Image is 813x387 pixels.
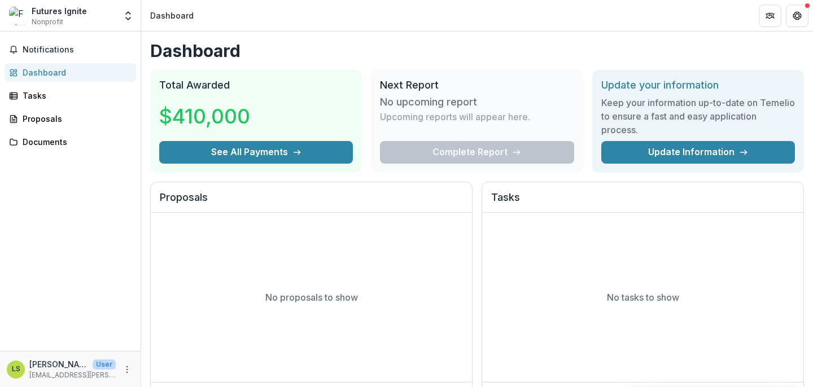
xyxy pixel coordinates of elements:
a: Documents [5,133,136,151]
button: See All Payments [159,141,353,164]
button: Get Help [786,5,808,27]
nav: breadcrumb [146,7,198,24]
h3: Keep your information up-to-date on Temelio to ensure a fast and easy application process. [601,96,795,137]
p: Upcoming reports will appear here. [380,110,530,124]
div: Dashboard [150,10,194,21]
p: User [93,359,116,370]
span: Notifications [23,45,132,55]
button: Open entity switcher [120,5,136,27]
span: Nonprofit [32,17,63,27]
h2: Update your information [601,79,795,91]
button: More [120,363,134,376]
h3: No upcoming report [380,96,477,108]
h2: Total Awarded [159,79,353,91]
h2: Tasks [491,191,794,213]
div: Futures Ignite [32,5,87,17]
div: Tasks [23,90,127,102]
p: No tasks to show [607,291,679,304]
h2: Next Report [380,79,574,91]
img: Futures Ignite [9,7,27,25]
div: Dashboard [23,67,127,78]
button: Notifications [5,41,136,59]
button: Partners [759,5,781,27]
h1: Dashboard [150,41,804,61]
h3: $410,000 [159,101,250,131]
p: [EMAIL_ADDRESS][PERSON_NAME][DOMAIN_NAME] [29,370,116,380]
a: Proposals [5,109,136,128]
a: Tasks [5,86,136,105]
div: Liz Sumpter [12,366,20,373]
a: Dashboard [5,63,136,82]
p: No proposals to show [265,291,358,304]
div: Proposals [23,113,127,125]
div: Documents [23,136,127,148]
a: Update Information [601,141,795,164]
h2: Proposals [160,191,463,213]
p: [PERSON_NAME] [29,358,88,370]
